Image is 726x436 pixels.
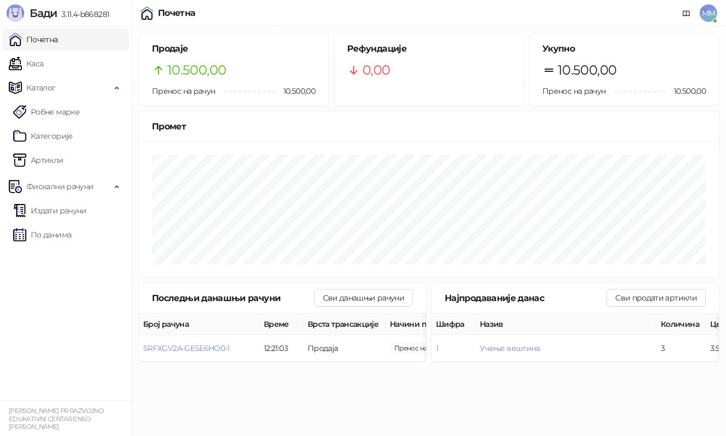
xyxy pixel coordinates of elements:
span: MM [700,4,717,22]
h5: Укупно [542,42,706,55]
button: SRFXGV2A-GESE6HO0-1 [143,343,230,353]
th: Време [259,314,303,335]
th: Врста трансакције [303,314,385,335]
a: Робне марке [13,101,80,123]
div: Промет [152,120,706,133]
td: 3 [656,335,706,362]
div: Најпродаваније данас [445,291,606,305]
th: Назив [475,314,656,335]
span: 10.500,00 [167,60,226,81]
small: [PERSON_NAME] PR RAZVOJNO EDUKATIVNI CENTAR ENSO [PERSON_NAME] [9,407,104,431]
a: Почетна [9,29,58,50]
h5: Рефундације [347,42,511,55]
span: Каталог [26,77,56,99]
td: 12:21:03 [259,335,303,362]
td: Продаја [303,335,385,362]
a: Документација [678,4,695,22]
th: Количина [656,314,706,335]
button: Сви данашњи рачуни [314,289,413,307]
img: Logo [7,4,24,22]
th: Број рачуна [139,314,259,335]
span: 3.11.4-b868281 [57,9,109,19]
a: Категорије [13,125,73,147]
span: 10.500,00 [390,342,451,354]
button: 1 [436,343,438,353]
a: Каса [9,53,43,75]
span: 10.500,00 [666,85,706,97]
button: Сви продати артикли [606,289,706,307]
button: Учење вештина [480,343,540,353]
a: Издати рачуни [13,200,87,222]
th: Шифра [432,314,475,335]
a: ArtikliАртикли [13,149,64,171]
span: Пренос на рачун [152,86,215,96]
span: 0,00 [362,60,390,81]
span: Фискални рачуни [26,175,93,197]
th: Начини плаћања [385,314,495,335]
div: Последњи данашњи рачуни [152,291,314,305]
h5: Продаје [152,42,315,55]
span: 10.500,00 [558,60,616,81]
a: По данима [13,224,71,246]
span: 10.500,00 [276,85,315,97]
span: Бади [30,7,57,20]
span: Пренос на рачун [542,86,605,96]
div: Почетна [158,9,196,18]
